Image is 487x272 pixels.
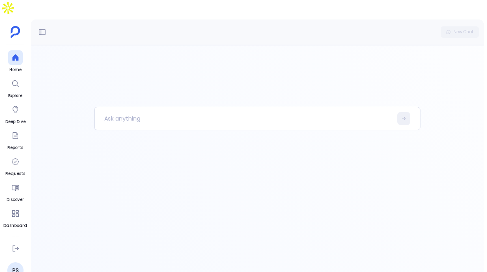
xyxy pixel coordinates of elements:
[8,67,23,73] span: Home
[7,145,23,151] span: Reports
[6,196,24,203] span: Discover
[8,93,23,99] span: Explore
[5,119,26,125] span: Deep Dive
[6,180,24,203] a: Discover
[5,171,25,177] span: Requests
[11,26,20,38] img: petavue logo
[3,206,27,229] a: Dashboard
[4,232,27,255] a: Templates
[7,128,23,151] a: Reports
[8,76,23,99] a: Explore
[8,50,23,73] a: Home
[5,102,26,125] a: Deep Dive
[3,222,27,229] span: Dashboard
[5,154,25,177] a: Requests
